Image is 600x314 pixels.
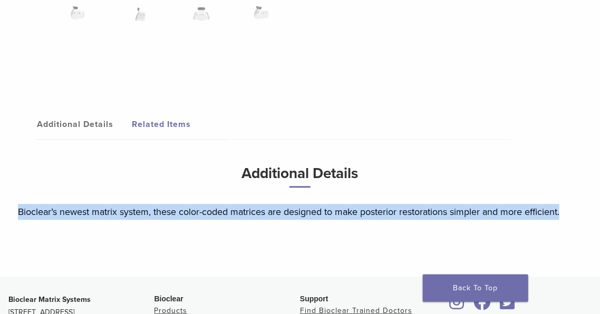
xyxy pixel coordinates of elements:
span: Bioclear [154,295,183,303]
p: Bioclear’s newest matrix system, these color-coded matrices are designed to make posterior restor... [18,204,582,220]
a: Bioclear [470,300,495,311]
h3: Additional Details [18,161,582,196]
a: Bioclear [446,300,468,311]
a: Additional Details [37,110,132,139]
a: Bioclear [497,300,519,311]
span: Support [300,295,328,303]
a: Back To Top [423,274,528,302]
a: Related Items [132,110,227,139]
strong: Bioclear Matrix Systems [8,295,91,304]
